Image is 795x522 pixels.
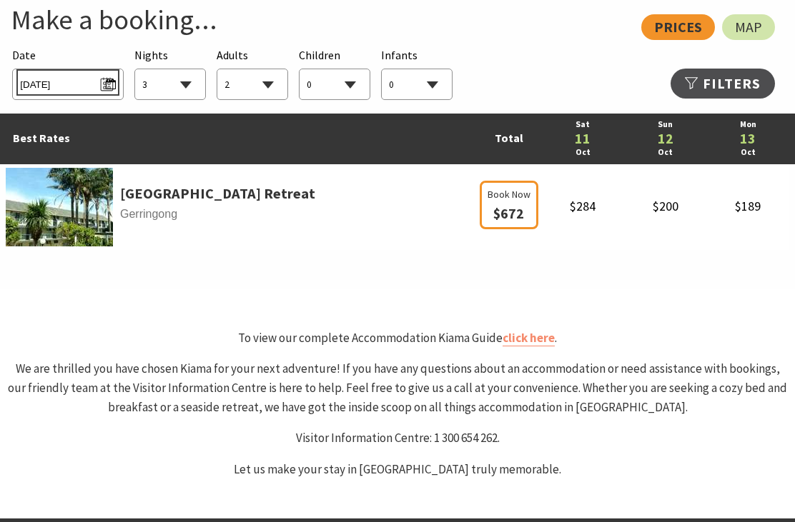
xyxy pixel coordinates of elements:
[549,146,617,159] a: Oct
[20,73,115,92] span: [DATE]
[12,46,123,100] div: Please choose your desired arrival date
[503,330,555,346] a: click here
[381,48,418,62] span: Infants
[120,182,315,205] a: [GEOGRAPHIC_DATA] Retreat
[6,168,113,246] img: parkridgea.jpg
[714,146,782,159] a: Oct
[631,131,699,146] a: 12
[549,118,617,131] a: Sat
[12,48,36,62] span: Date
[631,146,699,159] a: Oct
[6,114,476,164] td: Best Rates
[6,460,789,479] p: Let us make your stay in [GEOGRAPHIC_DATA] truly memorable.
[6,428,789,448] p: Visitor Information Centre: 1 300 654 262.
[653,198,678,214] span: $200
[570,198,596,214] span: $284
[480,207,538,221] a: Book Now $672
[134,46,168,65] span: Nights
[735,198,761,214] span: $189
[722,14,775,40] a: Map
[631,118,699,131] a: Sun
[493,204,524,222] span: $672
[549,131,617,146] a: 11
[6,328,789,348] p: To view our complete Accommodation Kiama Guide .
[299,48,340,62] span: Children
[714,131,782,146] a: 13
[735,21,762,33] span: Map
[714,118,782,131] a: Mon
[476,114,542,164] td: Total
[6,359,789,418] p: We are thrilled you have chosen Kiama for your next adventure! If you have any questions about an...
[488,186,530,202] span: Book Now
[134,46,206,100] div: Choose a number of nights
[217,48,248,62] span: Adults
[6,205,476,224] span: Gerringong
